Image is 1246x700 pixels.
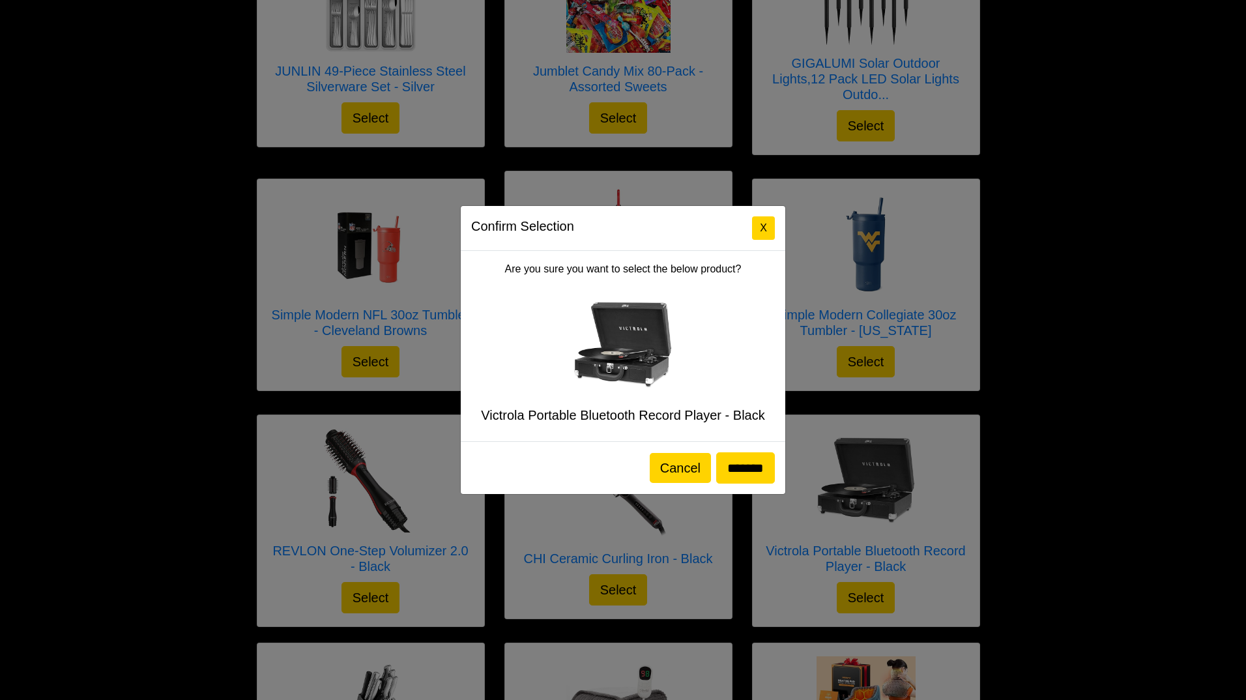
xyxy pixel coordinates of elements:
button: Cancel [650,453,711,483]
h5: Confirm Selection [471,216,574,236]
h5: Victrola Portable Bluetooth Record Player - Black [471,407,775,423]
button: Close [752,216,775,240]
img: Victrola Portable Bluetooth Record Player - Black [571,293,675,397]
div: Are you sure you want to select the below product? [461,251,785,441]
